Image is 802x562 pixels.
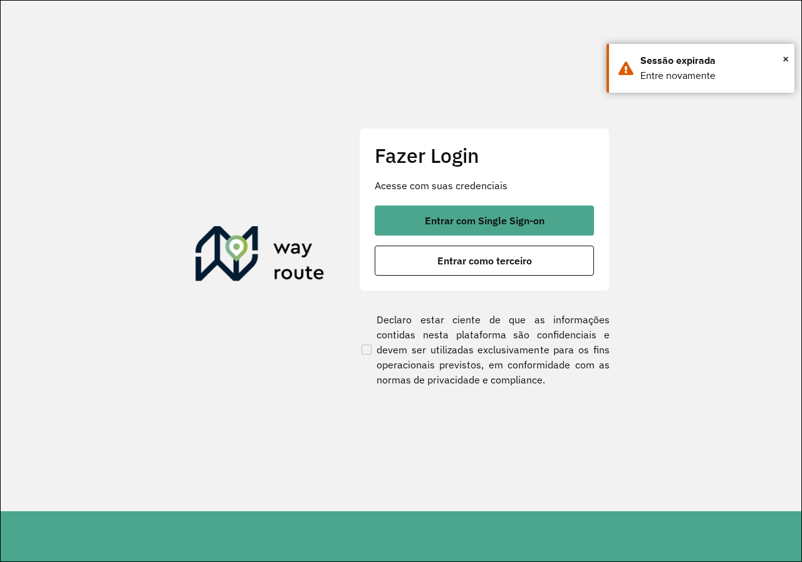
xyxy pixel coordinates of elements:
button: Close [783,49,789,68]
button: button [375,246,594,276]
span: × [783,49,789,68]
div: Entre novamente [640,68,785,83]
span: Entrar com Single Sign-on [425,216,544,226]
h2: Fazer Login [375,143,594,167]
img: Roteirizador AmbevTech [195,226,325,286]
button: button [375,206,594,236]
div: Sessão expirada [640,53,785,68]
label: Declaro estar ciente de que as informações contidas nesta plataforma são confidenciais e devem se... [359,312,610,387]
span: Entrar como terceiro [437,256,532,266]
p: Acesse com suas credenciais [375,178,594,193]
